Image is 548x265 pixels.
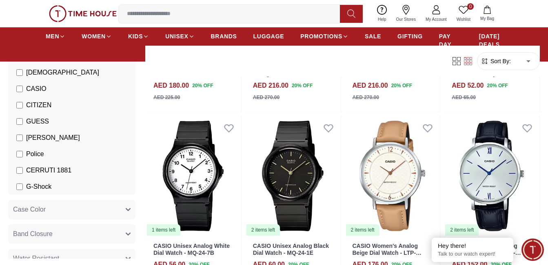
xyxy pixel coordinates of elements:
a: [DATE] DEALS [479,29,502,52]
a: WOMEN [82,29,112,44]
a: CASIO Women's Analog Beige Dial Watch - LTP-VT04L-7A1DF [353,243,422,263]
span: UNISEX [165,32,188,40]
input: GUESS [16,118,23,125]
span: 20 % OFF [487,82,508,89]
a: CASIO Unisex Analog Black Dial Watch - MQ-24-1E2 items left [245,116,341,236]
div: Chat Widget [521,238,544,261]
a: 0Wishlist [452,3,475,24]
div: AED 270.00 [353,94,379,101]
input: CITIZEN [16,102,23,108]
h4: AED 216.00 [353,81,388,91]
span: CASIO [26,84,47,94]
h4: AED 180.00 [153,81,189,91]
a: PAY DAY SALE [439,29,463,60]
a: Our Stores [391,3,421,24]
button: Case Color [8,200,135,219]
img: CASIO Unisex Analog White Dial Watch - MQ-24-7B [145,116,241,236]
a: Help [373,3,391,24]
a: CASIO Unisex Analog White Dial Watch - MQ-24-7B [153,243,230,256]
a: CASIO Unisex Analog Black Dial Watch - MQ-24-1E [253,243,329,256]
img: CASIO Women's Analog Beige Dial Watch - LTP-VT04L-7A1DF [344,116,440,236]
a: UNISEX [165,29,194,44]
span: Our Stores [393,16,419,22]
h4: AED 52.00 [452,81,484,91]
a: CASIO Women's Analog Beige Dial Watch - LTP-VT04L-7A1DF2 items left [344,116,440,236]
img: CASIO Unisex Analog Black Dial Watch - MQ-24-1E [245,116,341,236]
span: PROMOTIONS [300,32,342,40]
input: CASIO [16,86,23,92]
button: Band Closure [8,224,135,244]
input: Police [16,151,23,157]
span: BRANDS [211,32,237,40]
span: PAY DAY SALE [439,32,463,57]
img: ... [49,5,117,22]
span: LUGGAGE [253,32,284,40]
input: [DEMOGRAPHIC_DATA] [16,69,23,76]
span: KIDS [128,32,143,40]
a: LUGGAGE [253,29,284,44]
a: BRANDS [211,29,237,44]
span: 0 [467,3,474,10]
div: AED 65.00 [452,94,476,101]
span: CERRUTI 1881 [26,166,71,175]
span: Wishlist [453,16,474,22]
span: Police [26,149,44,159]
input: G-Shock [16,183,23,190]
img: CASIO Women's Analog White Dial Watch - LTP-VT01L-7B1 [444,116,539,236]
span: MEN [46,32,59,40]
div: 2 items left [246,224,280,236]
p: Talk to our watch expert! [438,251,507,258]
span: My Bag [477,15,497,22]
span: G-Shock [26,182,51,192]
span: [DEMOGRAPHIC_DATA] [26,68,99,77]
span: CITIZEN [26,100,51,110]
a: PROMOTIONS [300,29,348,44]
span: WOMEN [82,32,106,40]
div: AED 270.00 [253,94,280,101]
button: Sort By: [481,57,511,65]
span: SALE [365,32,381,40]
button: My Bag [475,4,499,23]
span: Band Closure [13,229,53,239]
a: MEN [46,29,65,44]
div: 2 items left [445,224,479,236]
span: GIFTING [397,32,423,40]
a: CASIO Unisex Analog White Dial Watch - MQ-24-7B1 items left [145,116,241,236]
a: GIFTING [397,29,423,44]
div: AED 225.00 [153,94,180,101]
div: 2 items left [346,224,379,236]
input: [PERSON_NAME] [16,135,23,141]
a: KIDS [128,29,149,44]
span: [PERSON_NAME] [26,133,80,143]
div: 1 items left [147,224,180,236]
span: Sort By: [489,57,511,65]
span: Water Resistant [13,254,59,263]
span: 20 % OFF [391,82,412,89]
div: Hey there! [438,242,507,250]
span: 20 % OFF [292,82,313,89]
span: My Account [422,16,450,22]
a: SALE [365,29,381,44]
span: [DATE] DEALS [479,32,502,49]
a: CASIO Women's Analog White Dial Watch - LTP-VT01L-7B12 items left [444,116,539,236]
h4: AED 216.00 [253,81,288,91]
input: CERRUTI 1881 [16,167,23,174]
span: Case Color [13,205,46,214]
span: Help [375,16,390,22]
span: GUESS [26,117,49,126]
span: 20 % OFF [192,82,213,89]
